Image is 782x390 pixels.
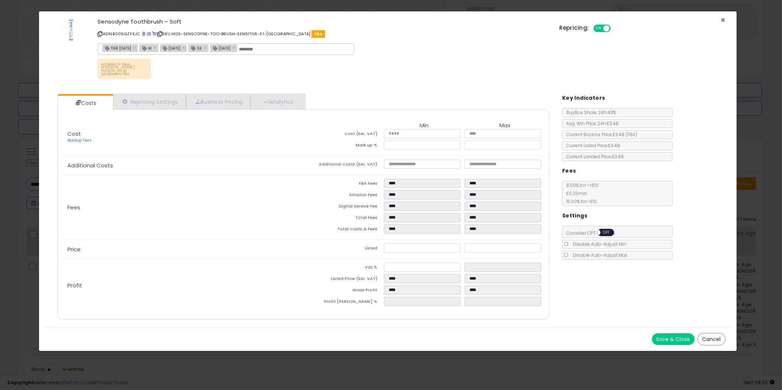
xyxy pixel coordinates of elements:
p: Profit [61,283,303,288]
td: Additional Costs (Exc. VAT) [303,160,384,171]
span: ON [594,25,603,32]
span: TIER [DATE] [103,45,131,51]
span: [DATE] [161,45,180,51]
td: FBA Fees [303,179,384,190]
p: Fees [61,205,303,210]
a: Analytics [250,94,305,109]
p: ASIN: B005GZFXJC | SKU: HI25-SENSODYNE-TOO-BRUSH-SENSITIVE-X1-[GEOGRAPHIC_DATA] [98,28,548,40]
span: ( FBA ) [626,131,637,138]
span: Consider CPT: [563,230,624,236]
a: Business Pricing [186,94,250,109]
span: Avg. Win Price 24h: £3.48 [563,120,619,127]
h3: Sensodyne Toothbrush – Soft [98,19,548,24]
td: Amazon Fees [303,190,384,202]
span: OFF [600,230,612,236]
span: Current Buybox Price: [563,131,637,138]
td: Cost (Exc. VAT) [303,129,384,141]
button: Cancel [698,333,726,345]
a: Markup Tiers [67,138,92,143]
span: Current Landed Price: £3.48 [563,153,624,160]
a: Repricing Settings [113,94,186,109]
td: Vat % [303,263,384,274]
span: Disable Auto-Adjust Max [569,252,627,258]
a: BuyBox page [142,31,146,37]
a: × [232,44,237,51]
span: [DATE] [211,45,230,51]
h5: Fees [562,166,576,175]
span: Current Listed Price: £3.48 [563,142,620,149]
td: Mark up % [303,141,384,152]
th: Min [384,123,465,129]
a: × [154,44,158,51]
span: FBA [311,30,325,38]
p: Cost [61,131,303,143]
td: Gross Profit [303,286,384,297]
span: HI [140,45,152,51]
span: Disable Auto-Adjust Min [569,241,626,247]
span: 15.00 % for > £10 [563,198,597,205]
p: Price [61,247,303,252]
a: Your listing only [152,31,156,37]
a: Costs [58,96,112,110]
th: Max [465,123,545,129]
td: Digital Service Fee [303,202,384,213]
td: Total Costs & Fees [303,224,384,236]
button: Save & Close [652,333,695,345]
h5: Settings [562,211,587,220]
a: × [133,44,137,51]
td: Total Fees [303,213,384,224]
a: All offer listings [147,31,151,37]
a: × [204,44,208,51]
p: Additional Costs [61,163,303,169]
span: £0.25 min [563,190,587,196]
span: × [721,15,726,25]
span: OFF [609,25,621,32]
span: SK [189,45,202,51]
h5: Key Indicators [562,93,605,103]
td: Listed Price (Exc. VAT) [303,274,384,286]
h5: Repricing: [560,25,589,31]
img: 31hcZb8Rs6L._SL60_.jpg [60,19,82,41]
span: 8.00 % for <= £10 [563,182,599,205]
p: оставям го така, [PERSON_NAME] nadolu da gi prodadem olu [98,58,151,79]
td: Listed [303,244,384,255]
a: × [182,44,187,51]
span: BuyBox Share 24h: 43% [563,109,616,116]
span: £3.48 [613,131,637,138]
td: Profit [PERSON_NAME] % [303,297,384,308]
